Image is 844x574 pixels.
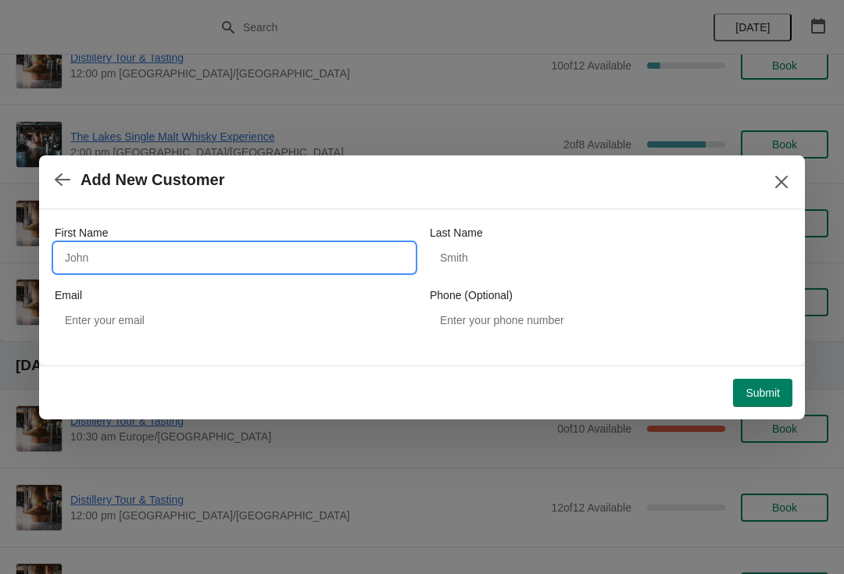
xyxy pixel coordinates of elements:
[55,244,414,272] input: John
[430,287,513,303] label: Phone (Optional)
[55,225,108,241] label: First Name
[430,306,789,334] input: Enter your phone number
[55,287,82,303] label: Email
[80,171,224,189] h2: Add New Customer
[767,168,796,196] button: Close
[55,306,414,334] input: Enter your email
[430,225,483,241] label: Last Name
[733,379,792,407] button: Submit
[430,244,789,272] input: Smith
[746,387,780,399] span: Submit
